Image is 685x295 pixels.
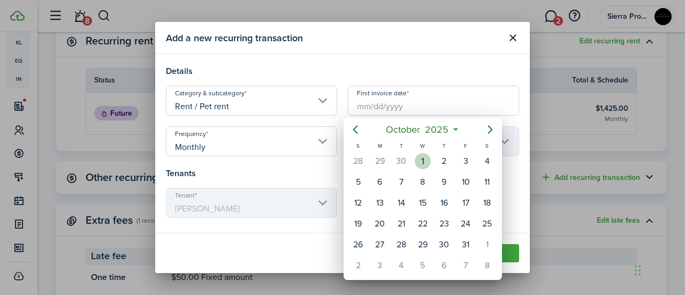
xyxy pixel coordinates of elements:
div: Sunday, September 28, 2025 [350,153,366,169]
mbsc-button: October2025 [379,120,455,139]
div: Saturday, October 18, 2025 [479,195,495,211]
div: Saturday, November 1, 2025 [479,237,495,253]
div: Tuesday, September 30, 2025 [393,153,409,169]
div: Wednesday, October 29, 2025 [415,237,431,253]
div: F [455,141,476,150]
div: T [433,141,455,150]
div: Wednesday, November 5, 2025 [415,258,431,274]
div: Friday, October 17, 2025 [458,195,474,211]
div: W [412,141,433,150]
div: Thursday, October 30, 2025 [436,237,452,253]
div: Friday, October 24, 2025 [458,216,474,232]
div: Wednesday, October 22, 2025 [415,216,431,232]
div: Thursday, November 6, 2025 [436,258,452,274]
div: Monday, November 3, 2025 [372,258,388,274]
mbsc-button: Next page [479,119,501,140]
div: Tuesday, October 14, 2025 [393,195,409,211]
div: S [476,141,498,150]
div: Friday, October 31, 2025 [458,237,474,253]
div: Sunday, October 26, 2025 [350,237,366,253]
div: Monday, September 29, 2025 [372,153,388,169]
div: Monday, October 6, 2025 [372,174,388,190]
div: T [391,141,412,150]
div: Monday, October 27, 2025 [372,237,388,253]
div: Thursday, October 9, 2025 [436,174,452,190]
div: Thursday, October 2, 2025 [436,153,452,169]
div: Sunday, October 12, 2025 [350,195,366,211]
div: Tuesday, November 4, 2025 [393,258,409,274]
mbsc-button: Previous page [345,119,366,140]
div: Saturday, November 8, 2025 [479,258,495,274]
div: Sunday, November 2, 2025 [350,258,366,274]
div: Monday, October 20, 2025 [372,216,388,232]
div: Wednesday, October 15, 2025 [415,195,431,211]
div: Sunday, October 5, 2025 [350,174,366,190]
span: 2025 [423,120,451,139]
div: Thursday, October 16, 2025 [436,195,452,211]
div: Friday, November 7, 2025 [458,258,474,274]
div: Saturday, October 11, 2025 [479,174,495,190]
div: Wednesday, October 1, 2025 [415,153,431,169]
div: Friday, October 3, 2025 [458,153,474,169]
div: Thursday, October 23, 2025 [436,216,452,232]
div: Friday, October 10, 2025 [458,174,474,190]
div: Wednesday, October 8, 2025 [415,174,431,190]
div: Saturday, October 4, 2025 [479,153,495,169]
div: Sunday, October 19, 2025 [350,216,366,232]
div: Tuesday, October 28, 2025 [393,237,409,253]
div: S [347,141,369,150]
div: Monday, October 13, 2025 [372,195,388,211]
div: M [369,141,390,150]
span: October [384,120,423,139]
div: Saturday, October 25, 2025 [479,216,495,232]
div: Tuesday, October 7, 2025 [393,174,409,190]
div: Tuesday, October 21, 2025 [393,216,409,232]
